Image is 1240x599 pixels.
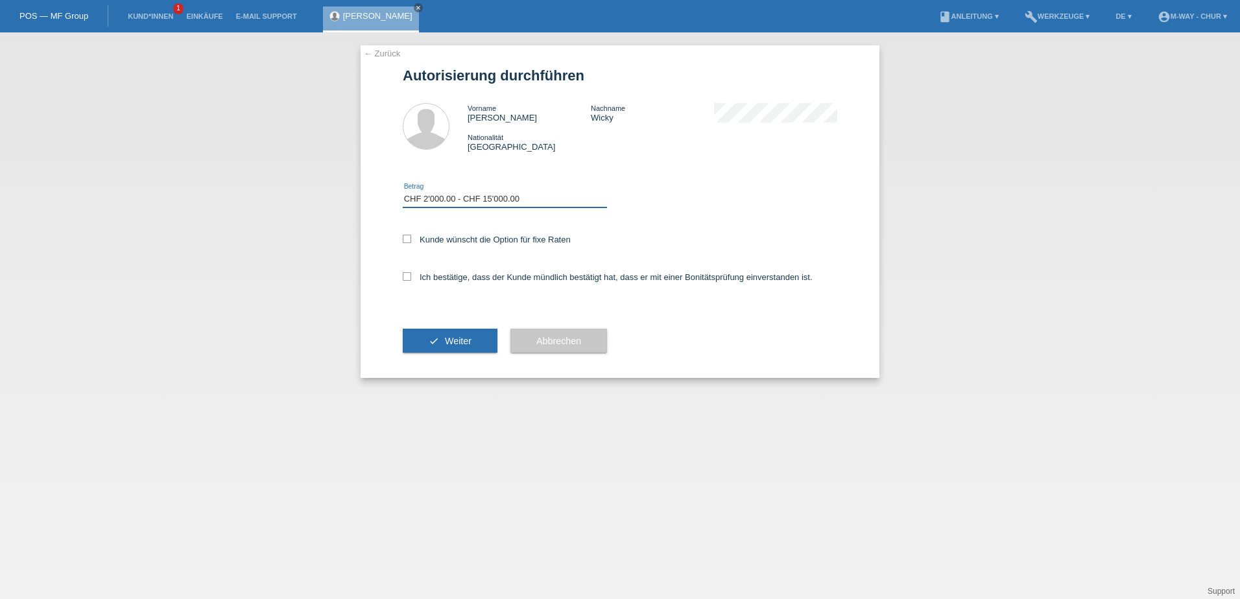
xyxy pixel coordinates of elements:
a: account_circlem-way - Chur ▾ [1151,12,1234,20]
div: [GEOGRAPHIC_DATA] [468,132,591,152]
span: Weiter [445,336,471,346]
a: ← Zurück [364,49,400,58]
i: book [938,10,951,23]
i: close [415,5,422,11]
i: check [429,336,439,346]
a: DE ▾ [1109,12,1138,20]
a: buildWerkzeuge ▾ [1018,12,1097,20]
i: account_circle [1158,10,1171,23]
a: E-Mail Support [230,12,304,20]
button: Abbrechen [510,329,607,353]
h1: Autorisierung durchführen [403,67,837,84]
label: Ich bestätige, dass der Kunde mündlich bestätigt hat, dass er mit einer Bonitätsprüfung einversta... [403,272,813,282]
a: POS — MF Group [19,11,88,21]
label: Kunde wünscht die Option für fixe Raten [403,235,571,244]
a: Einkäufe [180,12,229,20]
span: Nachname [591,104,625,112]
a: bookAnleitung ▾ [932,12,1005,20]
a: [PERSON_NAME] [343,11,412,21]
span: Vorname [468,104,496,112]
a: Kund*innen [121,12,180,20]
a: close [414,3,423,12]
span: Nationalität [468,134,503,141]
span: 1 [173,3,184,14]
div: [PERSON_NAME] [468,103,591,123]
div: Wicky [591,103,714,123]
a: Support [1208,587,1235,596]
button: check Weiter [403,329,497,353]
i: build [1025,10,1038,23]
span: Abbrechen [536,336,581,346]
